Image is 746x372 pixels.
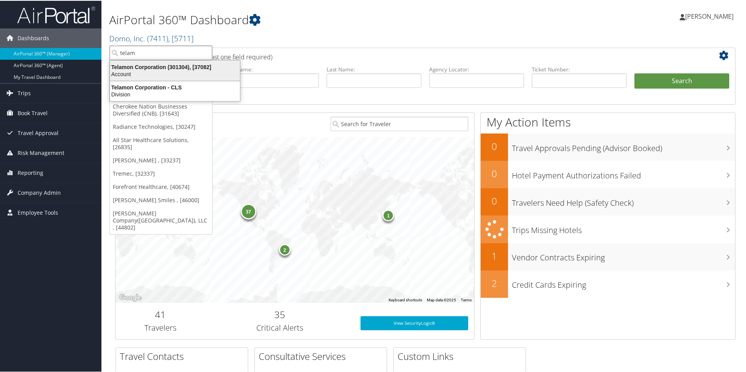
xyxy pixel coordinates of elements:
label: Ticket Number: [532,65,627,73]
a: 2Credit Cards Expiring [481,270,735,297]
h2: Airtinerary Lookup [121,48,678,62]
h2: 0 [481,194,508,207]
a: Forefront Healthcare, [40674] [110,180,212,193]
h3: Trips Missing Hotels [512,220,735,235]
a: View SecurityLogic® [361,315,468,329]
span: Company Admin [18,182,61,202]
h3: Critical Alerts [211,322,349,333]
span: Map data ©2025 [427,297,456,301]
h2: 41 [121,307,199,320]
h3: Travelers Need Help (Safety Check) [512,193,735,208]
a: [PERSON_NAME] , [33237] [110,153,212,166]
label: Last Name: [327,65,421,73]
span: Dashboards [18,28,49,47]
a: Radiance Technologies, [30247] [110,119,212,133]
a: All Star Healthcare Solutions, [26835] [110,133,212,153]
a: [PERSON_NAME] Smiles , [46000] [110,193,212,206]
a: 1Vendor Contracts Expiring [481,242,735,270]
label: Agency Locator: [429,65,524,73]
span: Trips [18,83,31,102]
div: 2 [279,243,291,255]
h1: AirPortal 360™ Dashboard [109,11,531,27]
h2: Custom Links [398,349,526,362]
a: Cherokee Nation Businesses Diversified (CNB), [31643] [110,99,212,119]
span: Employee Tools [18,202,58,222]
span: Risk Management [18,142,64,162]
a: 0Travel Approvals Pending (Advisor Booked) [481,133,735,160]
h2: 0 [481,166,508,180]
h3: Credit Cards Expiring [512,275,735,290]
h1: My Action Items [481,113,735,130]
a: Trips Missing Hotels [481,215,735,242]
span: Travel Approval [18,123,59,142]
a: 0Hotel Payment Authorizations Failed [481,160,735,187]
input: Search for Traveler [330,116,468,130]
div: Telamon Corporation - CLS [105,83,245,90]
h3: Travel Approvals Pending (Advisor Booked) [512,138,735,153]
h2: 1 [481,249,508,262]
a: 0Travelers Need Help (Safety Check) [481,187,735,215]
span: , [ 5711 ] [168,32,194,43]
span: Reporting [18,162,43,182]
div: 1 [382,208,394,220]
label: First Name: [224,65,319,73]
a: Tremec, [32337] [110,166,212,180]
div: Telamon Corporation (301304), [37082] [105,63,245,70]
a: Open this area in Google Maps (opens a new window) [117,292,143,302]
a: Terms (opens in new tab) [461,297,472,301]
a: Domo, Inc. [109,32,194,43]
button: Search [634,73,729,88]
h3: Hotel Payment Authorizations Failed [512,166,735,180]
h2: 2 [481,276,508,289]
h3: Vendor Contracts Expiring [512,247,735,262]
div: 37 [240,203,256,219]
a: [PERSON_NAME] [680,4,741,27]
h2: Consultative Services [259,349,387,362]
div: Account [105,70,245,77]
img: airportal-logo.png [17,5,95,23]
h3: Travelers [121,322,199,333]
button: Keyboard shortcuts [389,297,422,302]
span: Book Travel [18,103,48,122]
h2: 35 [211,307,349,320]
h2: Travel Contacts [120,349,248,362]
div: Division [105,90,245,97]
input: Search Accounts [110,45,212,59]
span: [PERSON_NAME] [685,11,734,20]
img: Google [117,292,143,302]
h2: 0 [481,139,508,152]
span: ( 7411 ) [147,32,168,43]
span: (at least one field required) [198,52,272,61]
a: [PERSON_NAME] Company([GEOGRAPHIC_DATA]), LLC , [44802] [110,206,212,233]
